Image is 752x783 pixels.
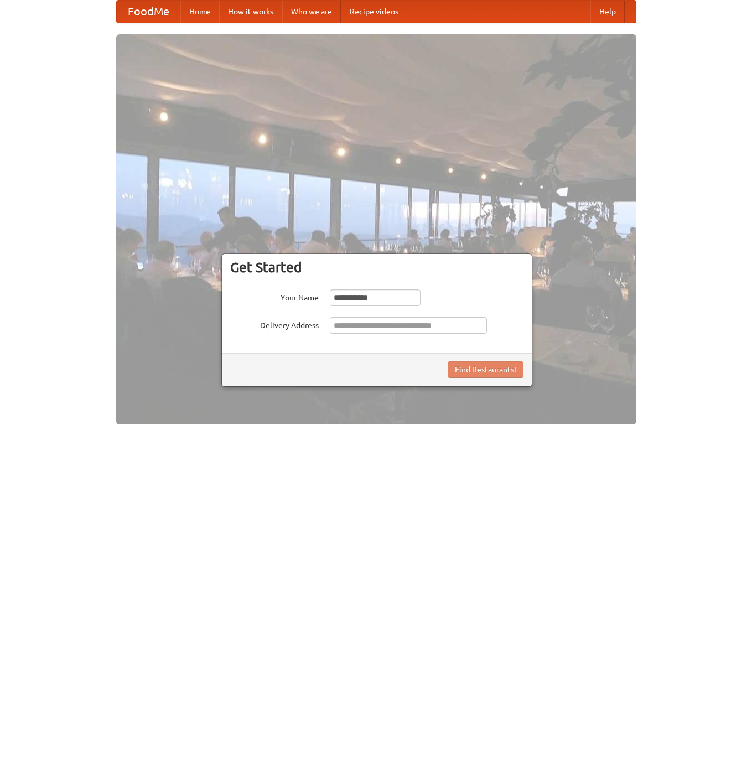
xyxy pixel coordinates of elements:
[230,317,319,331] label: Delivery Address
[219,1,282,23] a: How it works
[230,289,319,303] label: Your Name
[341,1,407,23] a: Recipe videos
[117,1,180,23] a: FoodMe
[180,1,219,23] a: Home
[230,259,523,276] h3: Get Started
[282,1,341,23] a: Who we are
[590,1,625,23] a: Help
[448,361,523,378] button: Find Restaurants!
